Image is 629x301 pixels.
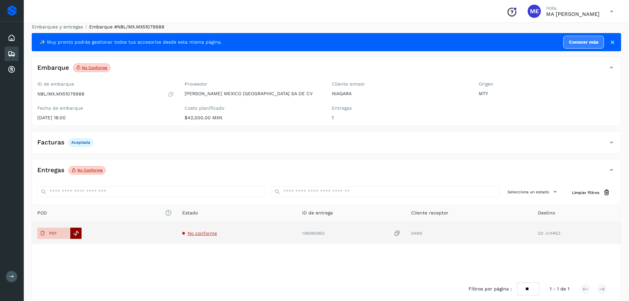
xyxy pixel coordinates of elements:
[302,230,401,237] div: 1383955852
[182,209,198,216] span: Estado
[32,24,83,29] a: Embarques y entregas
[563,36,604,49] a: Conocer más
[32,62,621,79] div: EmbarqueNo conforme
[37,105,174,111] label: Fecha de embarque
[332,105,469,111] label: Entregas
[5,62,18,77] div: Cuentas por cobrar
[89,24,164,29] span: Embarque #NBL/MX.MX51079988
[5,31,18,45] div: Inicio
[185,115,321,121] p: $42,000.00 MXN
[188,231,217,236] span: No conforme
[185,91,321,96] p: [PERSON_NAME] MEXICO [GEOGRAPHIC_DATA] SA DE CV
[77,168,103,172] p: No conforme
[546,5,600,11] p: Hola,
[49,231,57,236] p: PDF
[37,115,174,121] p: [DATE] 18:00
[479,81,615,87] label: Origen
[37,91,85,97] p: NBL/MX.MX51079988
[567,186,615,199] button: Limpiar filtros
[32,137,621,153] div: FacturasAceptada
[5,47,18,61] div: Embarques
[572,190,599,196] span: Limpiar filtros
[332,115,469,121] p: 1
[505,186,561,197] button: Selecciona un estado
[546,11,600,17] p: MA EUGENIA ROBLES MICHAUS
[82,65,107,70] p: No conforme
[37,139,64,146] h4: Facturas
[550,285,569,292] span: 1 - 1 de 1
[70,228,82,239] div: Reemplazar POD
[469,285,512,292] span: Filtros por página :
[37,81,174,87] label: ID de embarque
[533,222,621,244] td: CD JUAREZ
[37,167,64,174] h4: Entregas
[406,222,533,244] td: SAMS
[37,64,69,72] h4: Embarque
[32,23,621,30] nav: breadcrumb
[538,209,555,216] span: Destino
[185,81,321,87] label: Proveedor
[37,209,172,216] span: POD
[71,140,90,145] p: Aceptada
[479,91,615,96] p: MTY
[302,209,333,216] span: ID de entrega
[40,39,222,46] span: ✨ Muy pronto podrás gestionar todos tus accesorios desde esta misma página.
[332,91,469,96] p: NIAGARA
[411,209,448,216] span: Cliente receptor
[185,105,321,111] label: Costo planificado
[332,81,469,87] label: Cliente emisor
[32,165,621,181] div: EntregasNo conforme
[37,228,70,239] button: PDF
